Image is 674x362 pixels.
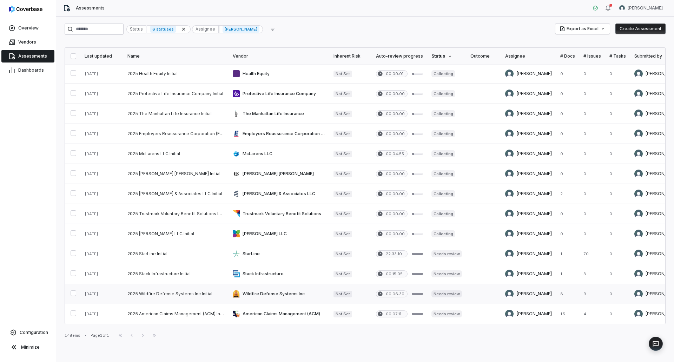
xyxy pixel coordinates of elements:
img: Brittany Durbin avatar [505,250,514,258]
a: Assessments [1,50,54,62]
td: - [466,244,501,264]
div: Auto-review progress [376,53,423,59]
img: Brittany Durbin avatar [619,5,625,11]
span: [PERSON_NAME] [628,5,663,11]
td: - [466,144,501,164]
div: 14 items [65,333,80,338]
img: Brittany Durbin avatar [634,90,643,98]
div: # Issues [583,53,601,59]
span: Vendors [18,39,36,45]
img: Brittany Durbin avatar [634,130,643,138]
img: Brittany Durbin avatar [505,70,514,78]
img: Brittany Durbin avatar [505,130,514,138]
td: - [466,64,501,84]
div: Vendor [233,53,325,59]
span: Dashboards [18,67,44,73]
td: - [466,164,501,184]
td: - [466,224,501,244]
img: Brittany Durbin avatar [634,170,643,178]
div: Outcome [470,53,497,59]
img: Brittany Durbin avatar [634,150,643,158]
a: Vendors [1,36,54,48]
img: Brittany Durbin avatar [634,190,643,198]
div: Inherent Risk [333,53,368,59]
button: Create Assessment [615,24,666,34]
div: # Docs [560,53,575,59]
button: Brittany Durbin avatar[PERSON_NAME] [615,3,667,13]
div: Last updated [85,53,119,59]
a: Dashboards [1,64,54,77]
a: Configuration [3,326,53,339]
span: Configuration [20,330,48,335]
button: Minimize [3,340,53,354]
td: - [466,204,501,224]
div: Assignee [192,25,219,33]
td: - [466,264,501,284]
img: Brittany Durbin avatar [634,250,643,258]
img: Brittany Durbin avatar [634,230,643,238]
img: Brittany Durbin avatar [505,210,514,218]
span: Assessments [76,5,105,11]
td: - [466,84,501,104]
img: Brittany Durbin avatar [634,310,643,318]
td: - [466,304,501,324]
div: • [85,333,86,338]
div: [PERSON_NAME] [219,25,263,33]
img: Brittany Durbin avatar [634,210,643,218]
img: Brittany Durbin avatar [634,110,643,118]
td: - [466,124,501,144]
span: [PERSON_NAME] [223,26,259,33]
div: Name [127,53,224,59]
div: # Tasks [609,53,626,59]
button: Export as Excel [555,24,610,34]
td: - [466,104,501,124]
td: - [466,284,501,304]
img: Brittany Durbin avatar [505,270,514,278]
div: Assignee [505,53,552,59]
img: Brittany Durbin avatar [505,190,514,198]
img: Brittany Durbin avatar [505,110,514,118]
img: Brittany Durbin avatar [634,290,643,298]
div: Status [431,53,462,59]
a: Overview [1,22,54,34]
div: 6 statuses [147,25,191,33]
img: Brittany Durbin avatar [505,90,514,98]
span: Assessments [18,53,47,59]
img: Brittany Durbin avatar [634,70,643,78]
td: - [466,184,501,204]
div: Status [126,25,146,33]
img: Brittany Durbin avatar [505,230,514,238]
img: Brittany Durbin avatar [505,290,514,298]
span: Overview [18,25,39,31]
img: Brittany Durbin avatar [505,310,514,318]
div: Page 1 of 1 [91,333,109,338]
span: 6 statuses [150,26,176,33]
span: Minimize [21,344,40,350]
img: Brittany Durbin avatar [505,150,514,158]
img: Brittany Durbin avatar [634,270,643,278]
img: logo-D7KZi-bG.svg [9,6,42,13]
img: Brittany Durbin avatar [505,170,514,178]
